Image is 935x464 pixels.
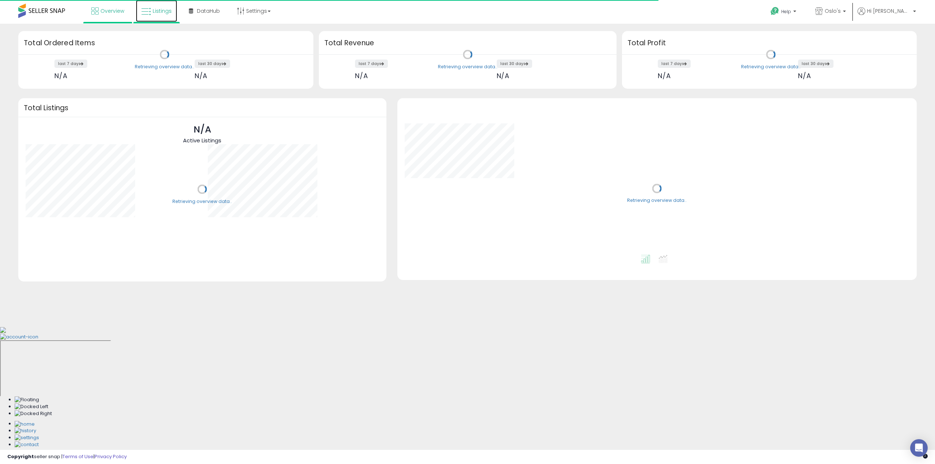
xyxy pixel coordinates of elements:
div: Retrieving overview data.. [438,64,497,70]
img: Docked Left [15,403,48,410]
span: Oslo's [825,7,841,15]
img: Home [15,421,35,428]
img: History [15,427,36,434]
img: Settings [15,434,39,441]
img: Floating [15,396,39,403]
span: Overview [100,7,124,15]
a: Hi [PERSON_NAME] [858,7,916,24]
div: Retrieving overview data.. [135,64,194,70]
span: Help [781,8,791,15]
a: Help [765,1,804,24]
span: Hi [PERSON_NAME] [867,7,911,15]
i: Get Help [770,7,779,16]
div: Retrieving overview data.. [172,198,232,205]
div: Retrieving overview data.. [627,198,687,204]
div: Open Intercom Messenger [910,439,928,457]
div: Retrieving overview data.. [741,64,801,70]
span: Listings [153,7,172,15]
span: DataHub [197,7,220,15]
img: Contact [15,441,39,448]
img: Docked Right [15,410,52,417]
